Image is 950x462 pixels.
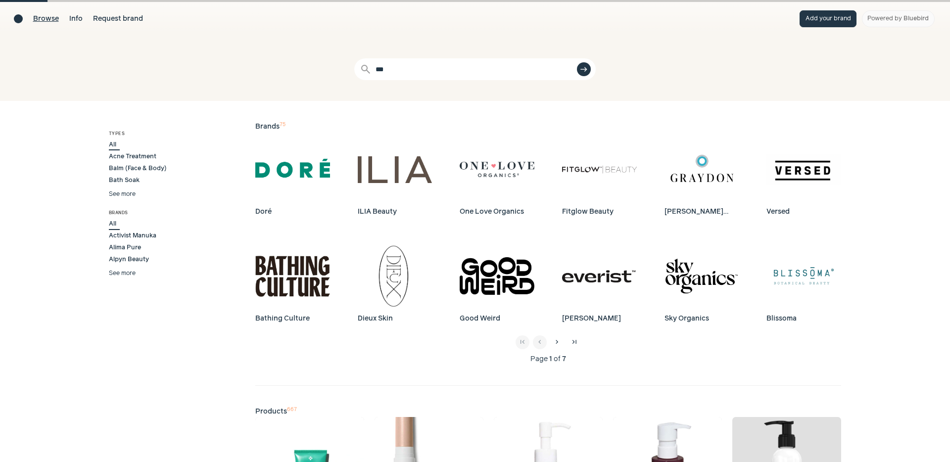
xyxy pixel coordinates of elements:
[109,190,136,199] button: See more
[562,239,637,314] img: Everist
[580,66,588,74] span: east
[358,132,432,207] img: ILIA Beauty
[255,239,330,314] img: Bathing Culture
[766,207,795,217] span: Versed
[109,140,120,149] span: All
[766,132,841,218] a: Versed Versed
[665,132,739,218] a: Graydon Skincare [PERSON_NAME] Skincare
[570,338,578,346] span: last_page
[109,176,143,185] span: Bath Soak
[255,132,330,207] img: Doré
[562,314,626,324] span: [PERSON_NAME]
[577,62,591,76] button: east
[766,132,841,207] img: Versed
[14,14,23,23] a: Brand directory home
[530,354,548,365] span: Page
[562,239,637,325] a: Everist [PERSON_NAME]
[358,239,432,325] a: Dieux Skin Dieux Skin
[766,239,841,314] img: Blissoma
[460,132,534,207] img: One Love Organics
[109,164,170,173] span: Balm (Face & Body)
[562,354,566,365] strong: 7
[280,122,285,127] sup: 75
[255,239,330,325] a: Bathing Culture Bathing Culture
[358,132,432,218] a: ILIA Beauty ILIA Beauty
[568,335,581,349] button: last_page
[562,207,619,217] span: Fitglow Beauty
[665,239,739,325] a: Sky Organics Sky Organics
[109,243,144,252] span: Alima Pure
[358,207,402,217] span: ILIA Beauty
[255,207,277,217] span: Doré
[460,314,506,324] span: Good Weird
[255,132,330,218] a: Doré Doré
[109,269,136,278] button: See more
[255,122,841,132] h2: Brands
[255,407,841,417] h2: Products
[766,239,841,325] a: Blissoma Blissoma
[93,14,143,24] a: Request brand
[549,354,552,365] strong: 1
[460,239,534,325] a: Good Weird Good Weird
[766,314,802,324] span: Blissoma
[358,239,432,314] img: Dieux Skin
[109,255,152,264] span: Alpyn Beauty
[665,239,739,314] img: Sky Organics
[862,10,935,27] a: Powered by Bluebird
[69,14,83,24] a: Info
[109,210,255,216] h2: Brands
[550,335,564,349] button: chevron_right
[553,338,561,346] span: chevron_right
[287,407,297,412] sup: 667
[109,231,160,240] span: Activist Manuka
[460,132,534,218] a: One Love Organics One Love Organics
[460,207,529,217] span: One Love Organics
[33,14,59,24] a: Browse
[562,132,637,207] img: Fitglow Beauty
[554,354,561,365] span: of
[665,132,739,207] img: Graydon Skincare
[109,152,160,161] span: Acne Treatment
[358,314,398,324] span: Dieux Skin
[800,10,856,27] button: Add your brand
[255,314,315,324] span: Bathing Culture
[903,15,929,22] span: Bluebird
[109,188,155,197] span: Bath Soap Bar
[665,207,739,217] span: [PERSON_NAME] Skincare
[109,220,120,229] span: All
[109,267,140,276] span: Antonym
[562,132,637,218] a: Fitglow Beauty Fitglow Beauty
[665,314,714,324] span: Sky Organics
[360,63,372,75] span: search
[109,131,255,137] h2: Types
[460,239,534,314] img: Good Weird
